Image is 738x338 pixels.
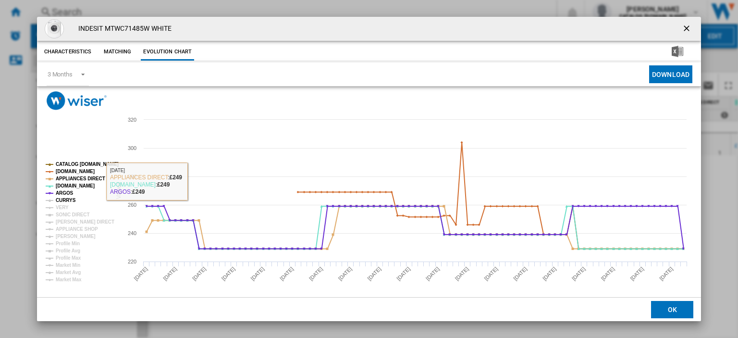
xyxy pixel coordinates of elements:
tspan: [DATE] [366,266,382,282]
tspan: [DATE] [483,266,499,282]
tspan: [DATE] [308,266,324,282]
tspan: [DATE] [600,266,615,282]
tspan: [DATE] [454,266,470,282]
img: logo_wiser_300x94.png [47,91,107,110]
button: Download [649,65,692,83]
tspan: [DATE] [279,266,295,282]
tspan: [PERSON_NAME] DIRECT [56,219,114,225]
tspan: [DATE] [658,266,674,282]
tspan: Market Avg [56,270,81,275]
tspan: 320 [128,117,136,123]
tspan: VERY [56,205,69,210]
tspan: [DATE] [395,266,411,282]
tspan: [DATE] [191,266,207,282]
ng-md-icon: getI18NText('BUTTONS.CLOSE_DIALOG') [682,24,693,35]
tspan: [DATE] [249,266,265,282]
tspan: Profile Max [56,255,81,261]
tspan: [DATE] [221,266,236,282]
button: Evolution chart [141,43,194,61]
tspan: [PERSON_NAME] [56,234,96,239]
tspan: Market Max [56,277,82,282]
tspan: [DATE] [629,266,645,282]
tspan: Profile Min [56,241,80,246]
button: OK [651,300,693,318]
tspan: 280 [128,174,136,179]
tspan: 220 [128,259,136,264]
tspan: [DATE] [571,266,587,282]
tspan: 240 [128,230,136,236]
img: IND-MTWC71485WUK-A_800x800.jpg [45,19,64,38]
img: excel-24x24.png [672,46,683,57]
tspan: [DOMAIN_NAME] [56,169,95,174]
button: Characteristics [42,43,94,61]
button: Download in Excel [656,43,699,61]
tspan: Values [115,182,122,199]
tspan: [DATE] [425,266,441,282]
tspan: 300 [128,145,136,151]
h4: INDESIT MTWC71485W WHITE [74,24,172,34]
tspan: [DATE] [512,266,528,282]
tspan: CATALOG [DOMAIN_NAME] [56,162,119,167]
md-dialog: Product popup [37,17,701,321]
tspan: [DATE] [337,266,353,282]
tspan: APPLIANCES DIRECT [56,176,105,181]
tspan: APPLIANCE SHOP [56,226,98,232]
tspan: ARGOS [56,190,74,196]
tspan: 260 [128,202,136,208]
button: Matching [96,43,138,61]
tspan: CURRYS [56,198,76,203]
tspan: Profile Avg [56,248,80,253]
tspan: [DATE] [133,266,148,282]
tspan: [DOMAIN_NAME] [56,183,95,188]
div: 3 Months [48,71,73,78]
tspan: [DATE] [541,266,557,282]
tspan: [DATE] [162,266,178,282]
button: getI18NText('BUTTONS.CLOSE_DIALOG') [678,19,697,38]
tspan: Market Min [56,263,80,268]
tspan: SONIC DIRECT [56,212,89,217]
